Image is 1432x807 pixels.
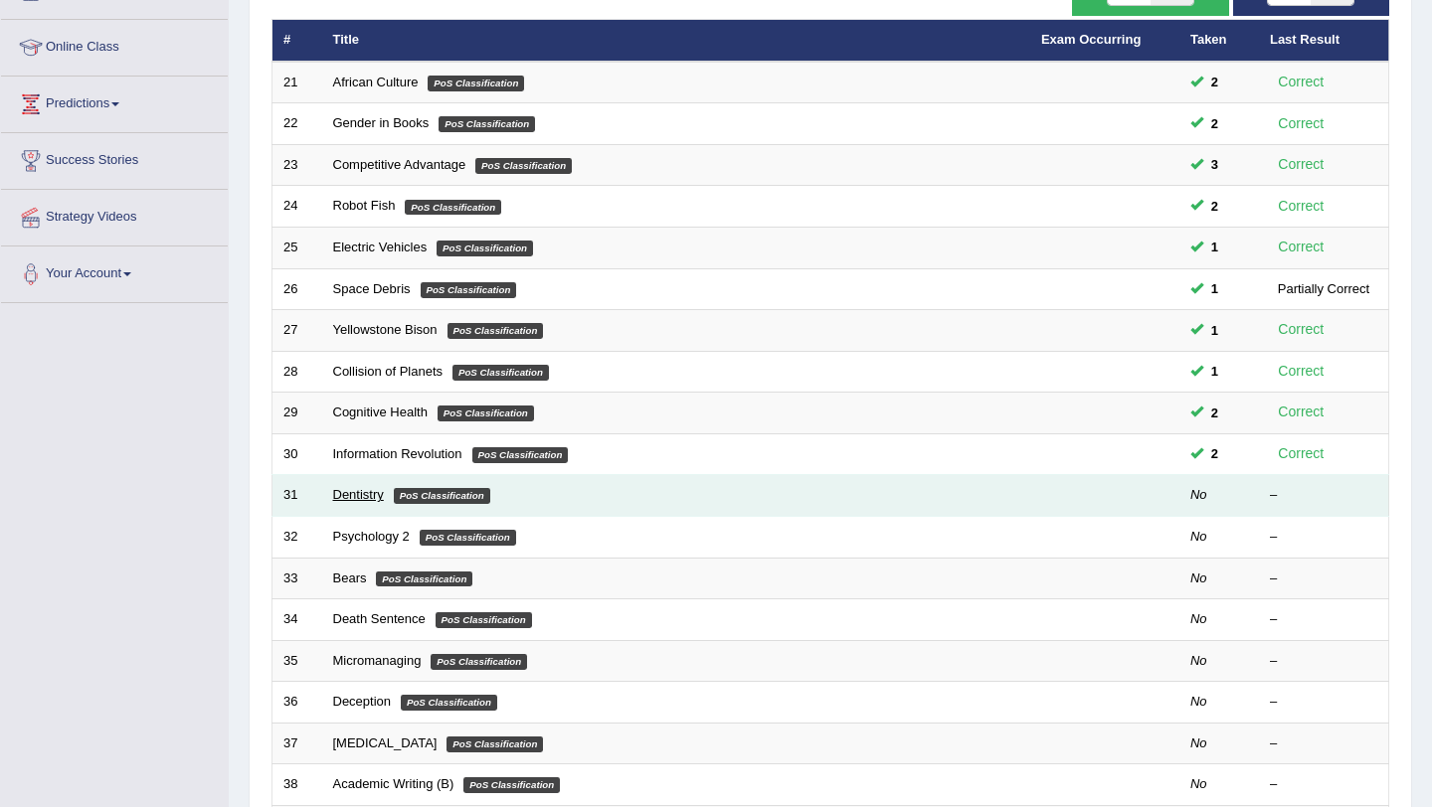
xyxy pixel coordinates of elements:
em: PoS Classification [394,488,490,504]
div: Correct [1270,71,1333,93]
td: 23 [272,144,322,186]
em: No [1190,694,1207,709]
th: # [272,20,322,62]
th: Title [322,20,1030,62]
a: Predictions [1,77,228,126]
td: 33 [272,558,322,599]
a: Yellowstone Bison [333,322,438,337]
span: You can still take this question [1203,403,1226,423]
span: You can still take this question [1203,72,1226,92]
em: PoS Classification [472,447,569,463]
th: Last Result [1259,20,1389,62]
a: Gender in Books [333,115,430,130]
span: You can still take this question [1203,113,1226,134]
span: You can still take this question [1203,361,1226,382]
span: You can still take this question [1203,196,1226,217]
em: No [1190,653,1207,668]
a: Academic Writing (B) [333,776,454,791]
div: Correct [1270,236,1333,258]
div: Correct [1270,318,1333,341]
td: 38 [272,764,322,806]
td: 37 [272,723,322,764]
a: Micromanaging [333,653,422,668]
a: Cognitive Health [333,404,428,419]
div: Correct [1270,401,1333,423]
em: PoS Classification [428,76,524,91]
div: – [1270,734,1377,753]
td: 24 [272,186,322,228]
em: No [1190,487,1207,502]
div: – [1270,693,1377,712]
span: You can still take this question [1203,278,1226,299]
em: PoS Classification [431,654,527,670]
em: PoS Classification [452,365,549,381]
a: Death Sentence [333,611,426,626]
div: – [1270,775,1377,794]
a: Competitive Advantage [333,157,466,172]
em: PoS Classification [436,612,532,628]
td: 36 [272,682,322,724]
em: PoS Classification [405,200,501,216]
em: PoS Classification [420,530,516,546]
a: Online Class [1,20,228,70]
em: PoS Classification [437,241,533,256]
em: No [1190,570,1207,585]
em: PoS Classification [475,158,572,174]
span: You can still take this question [1203,154,1226,175]
span: You can still take this question [1203,320,1226,341]
em: PoS Classification [421,282,517,298]
a: Deception [333,694,392,709]
span: You can still take this question [1203,443,1226,464]
a: Dentistry [333,487,384,502]
td: 29 [272,393,322,434]
div: – [1270,569,1377,588]
em: PoS Classification [376,571,472,587]
a: African Culture [333,75,419,89]
em: PoS Classification [447,323,544,339]
td: 28 [272,351,322,393]
em: PoS Classification [438,405,534,421]
a: Information Revolution [333,446,462,461]
span: You can still take this question [1203,237,1226,257]
a: Collision of Planets [333,364,444,379]
div: – [1270,652,1377,671]
a: [MEDICAL_DATA] [333,735,438,750]
div: Correct [1270,360,1333,383]
em: No [1190,735,1207,750]
td: 34 [272,599,322,641]
div: Correct [1270,442,1333,465]
td: 32 [272,516,322,558]
a: Bears [333,570,367,585]
em: PoS Classification [439,116,535,132]
a: Electric Vehicles [333,240,428,254]
div: Correct [1270,112,1333,135]
a: Robot Fish [333,198,396,213]
div: – [1270,528,1377,547]
td: 25 [272,228,322,269]
td: 22 [272,103,322,145]
div: Correct [1270,195,1333,218]
a: Psychology 2 [333,529,410,544]
em: No [1190,529,1207,544]
td: 26 [272,268,322,310]
em: No [1190,776,1207,791]
a: Exam Occurring [1041,32,1141,47]
em: No [1190,611,1207,626]
a: Space Debris [333,281,411,296]
em: PoS Classification [447,736,543,752]
div: – [1270,610,1377,629]
td: 21 [272,62,322,103]
td: 30 [272,433,322,475]
div: – [1270,486,1377,505]
em: PoS Classification [463,777,560,793]
td: 35 [272,640,322,682]
a: Success Stories [1,133,228,183]
div: Partially Correct [1270,278,1377,299]
em: PoS Classification [401,695,497,711]
div: Correct [1270,153,1333,176]
a: Your Account [1,246,228,296]
a: Strategy Videos [1,190,228,240]
td: 27 [272,310,322,352]
th: Taken [1179,20,1259,62]
td: 31 [272,475,322,517]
